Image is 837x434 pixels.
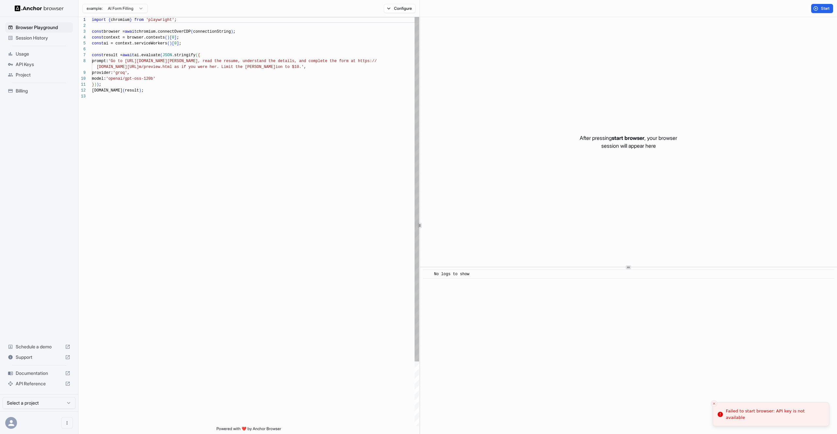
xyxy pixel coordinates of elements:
[78,82,86,88] div: 11
[92,29,104,34] span: const
[92,71,113,75] span: provider:
[108,18,111,22] span: {
[160,53,162,58] span: (
[193,29,231,34] span: connectionString
[276,65,304,69] span: ion to $10.'
[108,59,207,63] span: 'Go to [URL][DOMAIN_NAME][PERSON_NAME], re
[139,65,276,69] span: m/preview.html as if you were her. Limit the [PERSON_NAME]
[78,35,86,41] div: 4
[141,88,144,93] span: ;
[16,61,70,68] span: API Keys
[78,29,86,35] div: 3
[16,72,70,78] span: Project
[78,46,86,52] div: 6
[16,343,62,350] span: Schedule a demo
[16,35,70,41] span: Session History
[123,53,134,58] span: await
[125,88,139,93] span: result
[15,5,64,11] img: Anchor Logo
[78,52,86,58] div: 7
[16,370,62,376] span: Documentation
[5,352,73,362] div: Support
[174,41,177,46] span: 0
[5,59,73,70] div: API Keys
[207,59,325,63] span: ad the resume, understand the details, and complet
[92,88,123,93] span: [DOMAIN_NAME]
[129,18,132,22] span: }
[231,29,233,34] span: )
[177,41,179,46] span: ]
[179,41,181,46] span: ;
[162,53,172,58] span: JSON
[711,400,717,407] button: Close toast
[5,70,73,80] div: Project
[113,71,127,75] span: 'groq'
[92,59,108,63] span: prompt:
[304,65,306,69] span: ,
[96,82,99,87] span: )
[5,86,73,96] div: Billing
[92,76,106,81] span: model:
[78,70,86,76] div: 9
[233,29,235,34] span: ;
[127,71,129,75] span: ,
[16,51,70,57] span: Usage
[172,35,174,40] span: 0
[134,18,144,22] span: from
[78,41,86,46] div: 5
[61,417,73,429] button: Open menu
[174,18,177,22] span: ;
[96,65,139,69] span: [DOMAIN_NAME][URL]
[134,53,160,58] span: ai.evaluate
[325,59,377,63] span: e the form at https://
[111,18,130,22] span: chromium
[146,18,174,22] span: 'playwright'
[167,35,169,40] span: )
[78,93,86,99] div: 13
[580,134,677,150] p: After pressing , your browser session will appear here
[123,88,125,93] span: (
[92,18,106,22] span: import
[5,22,73,33] div: Browser Playground
[172,53,196,58] span: .stringify
[78,88,86,93] div: 12
[726,408,824,421] div: Failed to start browser: API key is not available
[16,354,62,360] span: Support
[170,41,172,46] span: )
[104,35,165,40] span: context = browser.contexts
[92,82,94,87] span: }
[104,41,167,46] span: ai = context.serviceWorkers
[191,29,193,34] span: (
[78,76,86,82] div: 10
[384,4,416,13] button: Configure
[104,53,123,58] span: result =
[104,29,125,34] span: browser =
[216,426,281,434] span: Powered with ❤️ by Anchor Browser
[196,53,198,58] span: (
[5,378,73,389] div: API Reference
[612,135,644,141] span: start browser
[177,35,179,40] span: ;
[92,53,104,58] span: const
[5,33,73,43] div: Session History
[78,17,86,23] div: 1
[106,76,155,81] span: 'openai/gpt-oss-120b'
[165,35,167,40] span: (
[137,29,191,34] span: chromium.connectOverCDP
[16,88,70,94] span: Billing
[139,88,141,93] span: )
[434,272,470,276] span: No logs to show
[5,368,73,378] div: Documentation
[16,24,70,31] span: Browser Playground
[125,29,137,34] span: await
[821,6,830,11] span: Start
[167,41,169,46] span: (
[170,35,172,40] span: [
[16,380,62,387] span: API Reference
[94,82,96,87] span: )
[78,58,86,64] div: 8
[92,41,104,46] span: const
[5,342,73,352] div: Schedule a demo
[174,35,177,40] span: ]
[426,271,429,277] span: ​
